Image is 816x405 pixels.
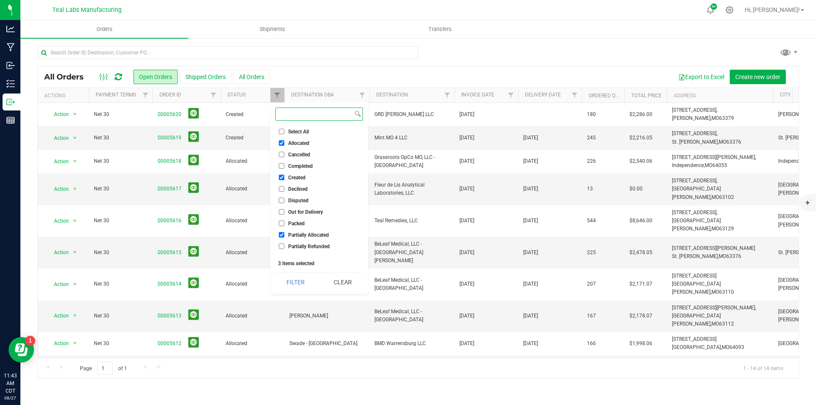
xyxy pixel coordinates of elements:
span: [GEOGRAPHIC_DATA][PERSON_NAME], [672,281,721,295]
span: Action [46,215,69,227]
span: 64093 [729,344,744,350]
span: GRD [PERSON_NAME] LLC [374,110,449,119]
span: Grassroots OpCo MO, LLC - [GEOGRAPHIC_DATA] [374,153,449,170]
span: Action [46,278,69,290]
span: 166 [587,340,596,348]
span: Teal Remedies, LLC [374,217,449,225]
span: [DATE] [459,312,474,320]
span: [GEOGRAPHIC_DATA][PERSON_NAME], [672,218,721,232]
span: Net 30 [94,280,147,288]
span: 63376 [726,253,741,259]
a: City [780,92,790,98]
input: Partially Allocated [279,232,284,238]
span: 9+ [712,5,716,8]
span: Net 30 [94,249,147,257]
inline-svg: Reports [6,116,15,125]
span: 225 [587,249,596,257]
span: $2,178.07 [629,312,652,320]
span: 63376 [726,139,741,145]
span: Allocated [226,217,279,225]
button: Clear [322,273,363,292]
span: Action [46,183,69,195]
span: [DATE] [459,185,474,193]
span: [PERSON_NAME], [672,115,711,121]
span: Packed [288,221,305,226]
input: Created [279,175,284,180]
span: $2,540.06 [629,157,652,165]
span: [DATE] [459,134,474,142]
span: Partially Refunded [288,244,330,249]
span: [DATE] [459,157,474,165]
span: Orders [85,25,124,33]
span: [STREET_ADDRESS][PERSON_NAME], [672,154,756,160]
span: Allocated [288,141,309,146]
iframe: Resource center [8,337,34,363]
span: [PERSON_NAME] [289,312,364,320]
span: 63379 [719,115,734,121]
span: $2,286.00 [629,110,652,119]
span: select [70,278,80,290]
span: St. [PERSON_NAME], [672,253,719,259]
span: MO [711,321,719,327]
span: [DATE] [459,249,474,257]
input: Completed [279,163,284,169]
span: [DATE] [523,312,538,320]
span: [GEOGRAPHIC_DATA], [672,344,722,350]
span: Hi, [PERSON_NAME]! [745,6,800,13]
span: Action [46,246,69,258]
span: Action [46,337,69,349]
span: Allocated [226,185,279,193]
a: Delivery Date [525,92,561,98]
span: Created [226,134,279,142]
span: Disputed [288,198,309,203]
input: Disputed [279,198,284,203]
p: 08/27 [4,395,17,401]
span: BMD Warrensburg LLC [374,340,449,348]
span: Action [46,108,69,120]
span: select [70,108,80,120]
span: [DATE] [523,280,538,288]
span: Cancelled [288,152,310,157]
span: Net 30 [94,134,147,142]
span: [GEOGRAPHIC_DATA][PERSON_NAME], [672,186,721,200]
span: [DATE] [459,217,474,225]
span: Net 30 [94,157,147,165]
a: Destination [376,92,408,98]
span: Declined [288,187,308,192]
a: Payment Terms [96,92,136,98]
span: Allocated [226,249,279,257]
inline-svg: Outbound [6,98,15,106]
span: St. [PERSON_NAME], [672,139,719,145]
span: BeLeaf Medical, LLC - [GEOGRAPHIC_DATA][PERSON_NAME] [374,240,449,265]
span: All Orders [44,72,92,82]
span: 207 [587,280,596,288]
a: 00005617 [158,185,181,193]
a: 00005612 [158,340,181,348]
span: Net 30 [94,185,147,193]
span: Allocated [226,312,279,320]
span: [STREET_ADDRESS], [672,178,717,184]
button: All Orders [233,70,270,84]
a: Filter [355,88,369,102]
a: Status [227,92,246,98]
span: 180 [587,110,596,119]
span: MO [722,344,729,350]
a: 00005620 [158,110,181,119]
span: 245 [587,134,596,142]
a: 00005613 [158,312,181,320]
button: Filter [275,273,316,292]
span: select [70,310,80,322]
a: Filter [139,88,153,102]
a: 00005614 [158,280,181,288]
a: Shipments [188,20,356,38]
span: MO [711,115,719,121]
span: Net 30 [94,312,147,320]
span: [DATE] [459,340,474,348]
input: Search [276,108,353,120]
span: $8,646.00 [629,217,652,225]
a: Invoice Date [461,92,494,98]
span: MO [719,139,726,145]
span: Allocated [226,340,279,348]
span: 63129 [719,226,734,232]
span: [DATE] [523,217,538,225]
